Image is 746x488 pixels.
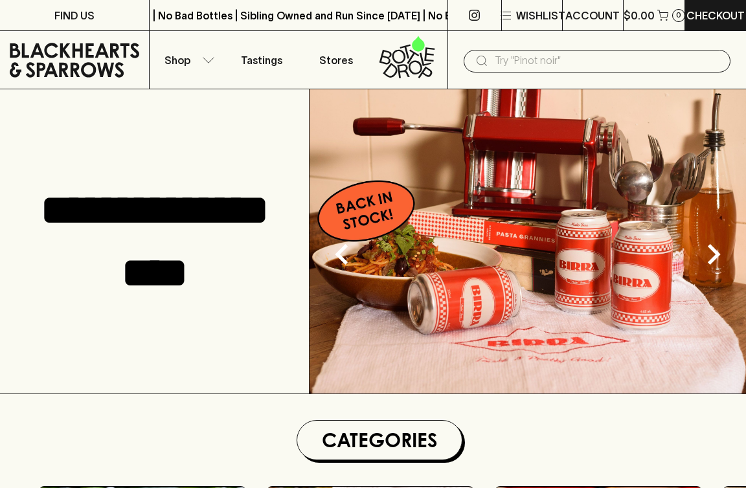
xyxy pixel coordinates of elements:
[516,8,565,23] p: Wishlist
[676,12,681,19] p: 0
[316,228,368,280] button: Previous
[241,52,282,68] p: Tastings
[565,8,620,23] p: ACCOUNT
[302,426,457,454] h1: Categories
[624,8,655,23] p: $0.00
[686,8,745,23] p: Checkout
[310,89,746,394] img: optimise
[495,50,720,71] input: Try "Pinot noir"
[54,8,95,23] p: FIND US
[299,31,373,89] a: Stores
[164,52,190,68] p: Shop
[319,52,353,68] p: Stores
[688,228,740,280] button: Next
[224,31,299,89] a: Tastings
[150,31,224,89] button: Shop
